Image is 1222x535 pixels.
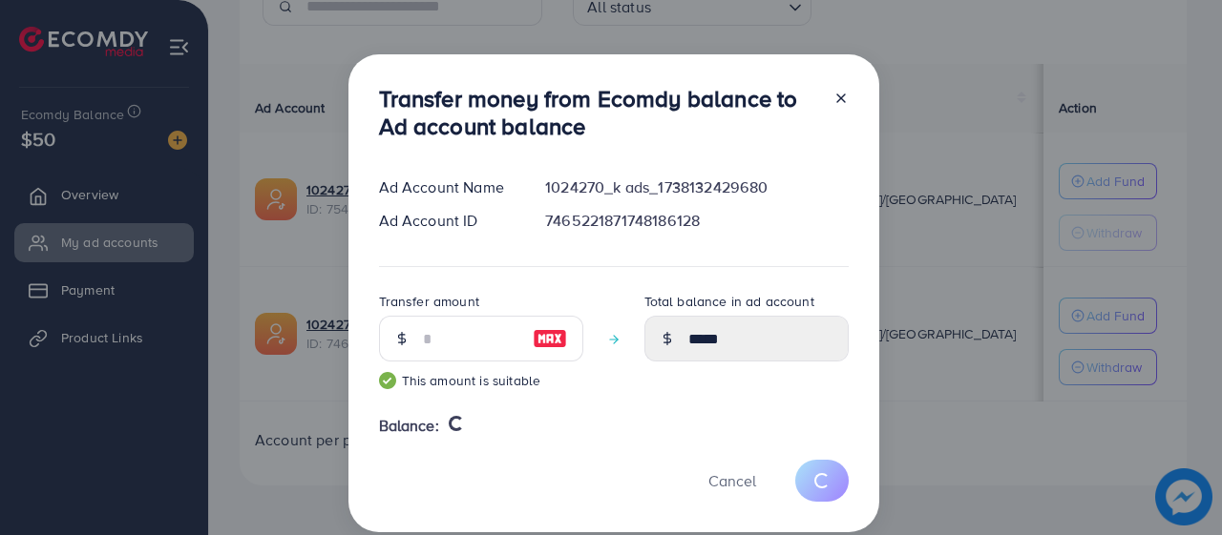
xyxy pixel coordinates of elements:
div: Ad Account Name [364,176,531,198]
img: image [533,327,567,350]
label: Total balance in ad account [644,292,814,311]
h3: Transfer money from Ecomdy balance to Ad account balance [379,85,818,140]
div: 7465221871748186128 [530,210,863,232]
span: Balance: [379,415,439,437]
small: This amount is suitable [379,371,583,390]
span: Cancel [708,470,756,491]
div: Ad Account ID [364,210,531,232]
label: Transfer amount [379,292,479,311]
img: guide [379,372,396,389]
button: Cancel [685,460,780,501]
div: 1024270_k ads_1738132429680 [530,176,863,198]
